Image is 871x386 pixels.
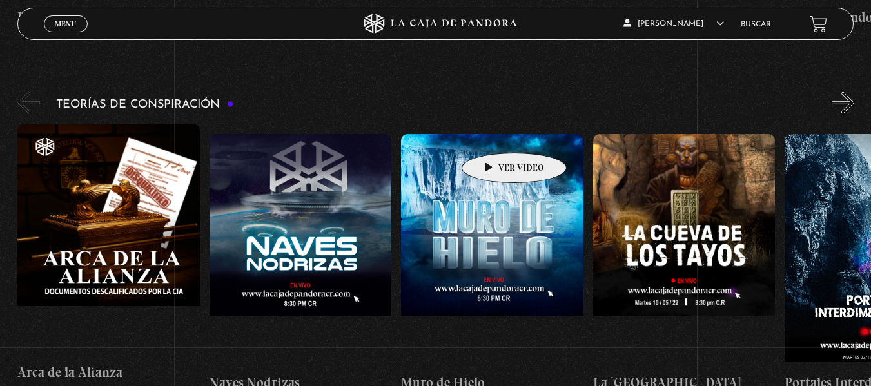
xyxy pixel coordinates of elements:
h3: Teorías de Conspiración [56,99,234,111]
h4: El Conjuro [17,7,200,28]
h4: Conclave [210,7,392,28]
span: Cerrar [50,31,81,40]
h4: Mi Otra Yo [593,7,776,28]
h4: Greenland – Meteoritos [401,7,583,28]
button: Previous [17,92,40,114]
a: View your shopping cart [810,15,827,32]
button: Next [832,92,854,114]
span: Menu [55,20,76,28]
span: [PERSON_NAME] [623,20,724,28]
a: Buscar [741,21,771,28]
